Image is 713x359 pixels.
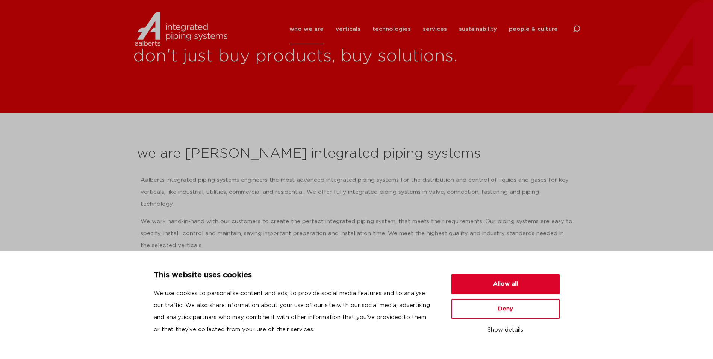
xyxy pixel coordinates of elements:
[154,288,433,336] p: We use cookies to personalise content and ads, to provide social media features and to analyse ou...
[289,14,324,44] a: who we are
[451,299,560,319] button: Deny
[154,269,433,281] p: This website uses cookies
[137,145,577,163] h2: we are [PERSON_NAME] integrated piping systems
[459,14,497,44] a: sustainability
[372,14,411,44] a: technologies
[336,14,360,44] a: verticals
[141,216,573,252] p: We work hand-in-hand with our customers to create the perfect integrated piping system, that meet...
[289,14,558,44] nav: Menu
[423,14,447,44] a: services
[451,324,560,336] button: Show details
[509,14,558,44] a: people & culture
[141,174,573,210] p: Aalberts integrated piping systems engineers the most advanced integrated piping systems for the ...
[451,274,560,294] button: Allow all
